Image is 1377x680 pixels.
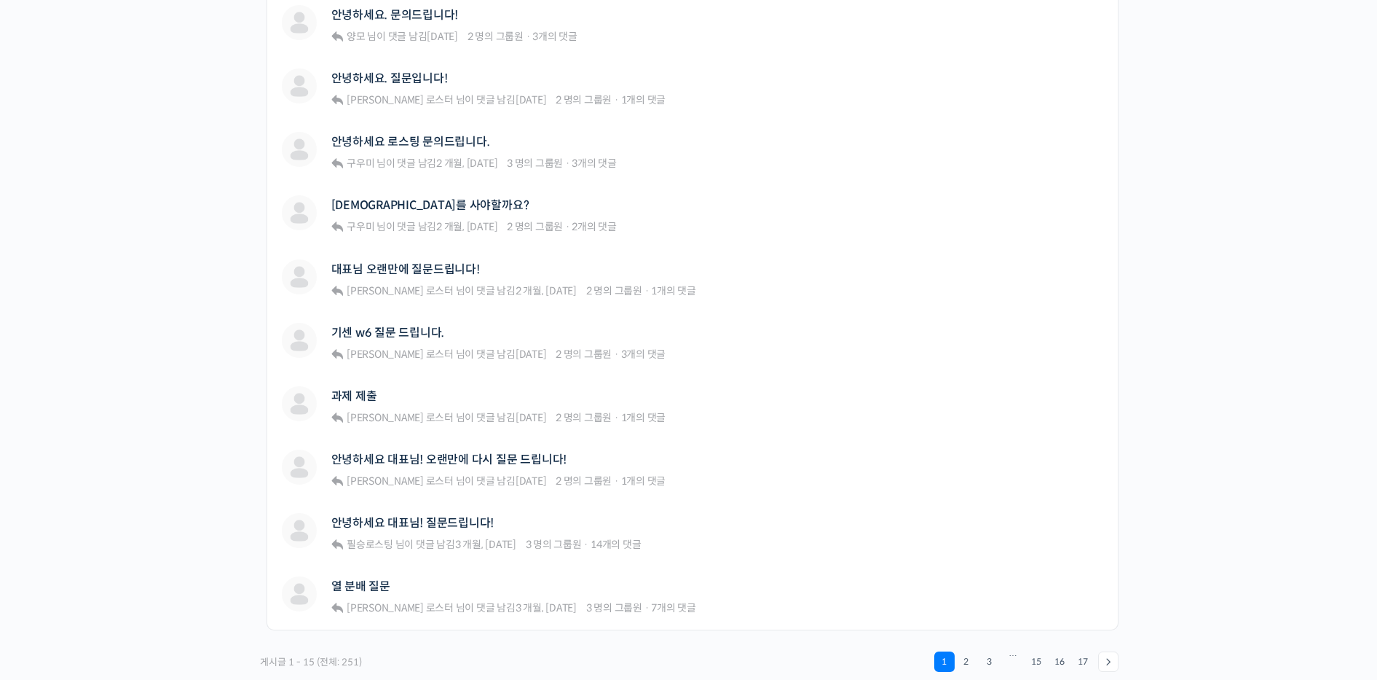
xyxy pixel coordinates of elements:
[621,411,666,424] span: 1개의 댓글
[644,284,650,297] span: ·
[516,411,547,424] a: [DATE]
[347,93,454,106] span: [PERSON_NAME] 로스터
[572,157,617,170] span: 3개의 댓글
[344,601,577,614] span: 님이 댓글 남김
[526,30,531,43] span: ·
[344,284,454,297] a: [PERSON_NAME] 로스터
[556,411,612,424] span: 2 명의 그룹원
[614,474,619,488] span: ·
[331,8,459,22] a: 안녕하세요. 문의드립니다!
[565,220,570,233] span: ·
[1026,652,1046,672] a: 15
[347,601,454,614] span: [PERSON_NAME] 로스터
[565,157,570,170] span: ·
[344,30,458,43] span: 님이 댓글 남김
[344,348,454,361] a: [PERSON_NAME] 로스터
[1001,652,1025,672] span: …
[507,220,563,233] span: 2 명의 그룹원
[591,538,641,551] span: 14개의 댓글
[347,284,454,297] span: [PERSON_NAME] 로스터
[621,348,666,361] span: 3개의 댓글
[4,462,96,499] a: 홈
[516,601,577,614] a: 3 개월, [DATE]
[583,538,588,551] span: ·
[331,198,529,212] a: [DEMOGRAPHIC_DATA]를 사야할까요?
[344,157,374,170] a: 구우미
[331,453,567,466] a: 안녕하세요 대표님! 오랜만에 다시 질문 드립니다!
[344,538,393,551] a: 필승로스팅
[516,348,547,361] a: [DATE]
[344,411,546,424] span: 님이 댓글 남김
[331,389,377,403] a: 과제 제출
[556,93,612,106] span: 2 명의 그룹원
[516,284,577,297] a: 2 개월, [DATE]
[614,348,619,361] span: ·
[347,474,454,488] span: [PERSON_NAME] 로스터
[586,601,642,614] span: 3 명의 그룹원
[614,93,619,106] span: ·
[516,93,547,106] a: [DATE]
[347,220,374,233] span: 구우미
[467,30,524,43] span: 2 명의 그룹원
[344,157,497,170] span: 님이 댓글 남김
[344,220,374,233] a: 구우미
[331,71,448,85] a: 안녕하세요. 질문입니다!
[556,348,612,361] span: 2 명의 그룹원
[644,601,650,614] span: ·
[225,484,242,496] span: 설정
[347,348,454,361] span: [PERSON_NAME] 로스터
[344,538,516,551] span: 님이 댓글 남김
[436,220,497,233] a: 2 개월, [DATE]
[572,220,617,233] span: 2개의 댓글
[188,462,280,499] a: 설정
[556,474,612,488] span: 2 명의 그룹원
[331,262,480,276] a: 대표님 오랜만에 질문드립니다!
[344,348,546,361] span: 님이 댓글 남김
[956,652,976,672] a: 2
[344,220,497,233] span: 님이 댓글 남김
[621,93,666,106] span: 1개의 댓글
[344,411,454,424] a: [PERSON_NAME] 로스터
[1049,652,1070,672] a: 16
[259,652,363,673] div: 게시글 1 - 15 (전체: 251)
[344,93,546,106] span: 님이 댓글 남김
[331,516,494,530] a: 안녕하세요 대표님! 질문드립니다!
[651,284,696,297] span: 1개의 댓글
[347,157,374,170] span: 구우미
[1073,652,1093,672] a: 17
[651,601,696,614] span: 7개의 댓글
[344,93,454,106] a: [PERSON_NAME] 로스터
[532,30,577,43] span: 3개의 댓글
[347,411,454,424] span: [PERSON_NAME] 로스터
[516,474,547,488] a: [DATE]
[526,538,582,551] span: 3 명의 그룹원
[621,474,666,488] span: 1개의 댓글
[46,484,55,496] span: 홈
[344,284,577,297] span: 님이 댓글 남김
[344,601,454,614] a: [PERSON_NAME] 로스터
[614,411,619,424] span: ·
[331,579,390,593] a: 열 분배 질문
[331,135,490,149] a: 안녕하세요 로스팅 문의드립니다.
[133,485,151,496] span: 대화
[344,474,546,488] span: 님이 댓글 남김
[347,30,366,43] span: 양모
[427,30,458,43] a: [DATE]
[507,157,563,170] span: 3 명의 그룹원
[979,652,1000,672] a: 3
[436,157,497,170] a: 2 개월, [DATE]
[347,538,393,551] span: 필승로스팅
[96,462,188,499] a: 대화
[1098,652,1118,672] a: →
[934,652,955,672] span: 1
[344,30,365,43] a: 양모
[344,474,454,488] a: [PERSON_NAME] 로스터
[455,538,516,551] a: 3 개월, [DATE]
[331,326,445,340] a: 기센 w6 질문 드립니다.
[586,284,642,297] span: 2 명의 그룹원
